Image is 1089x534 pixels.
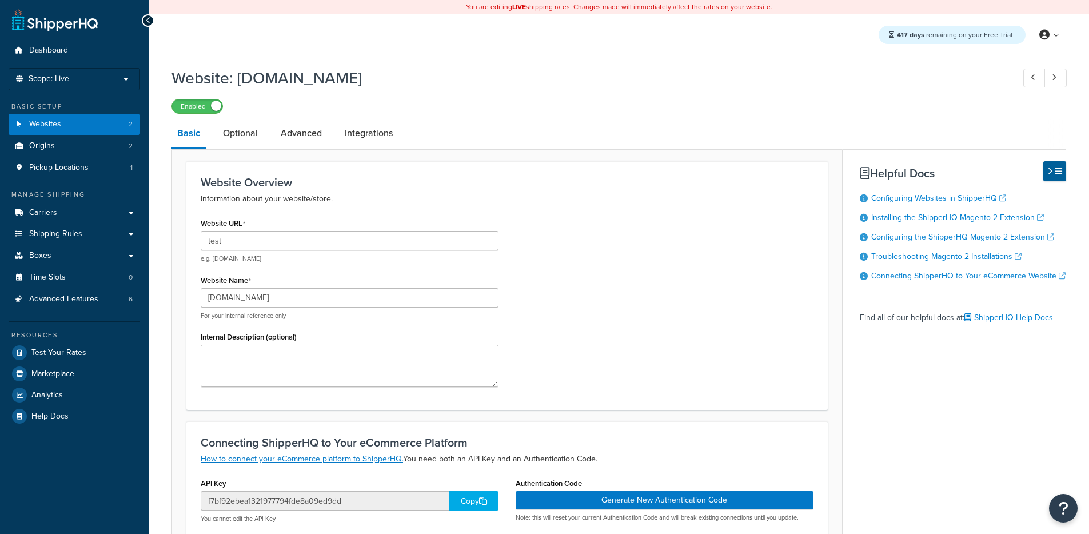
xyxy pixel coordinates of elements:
[9,385,140,405] a: Analytics
[29,208,57,218] span: Carriers
[516,479,582,488] label: Authentication Code
[9,289,140,310] li: Advanced Features
[860,301,1066,326] div: Find all of our helpful docs at:
[9,114,140,135] a: Websites2
[29,46,68,55] span: Dashboard
[31,390,63,400] span: Analytics
[1043,161,1066,181] button: Hide Help Docs
[29,294,98,304] span: Advanced Features
[130,163,133,173] span: 1
[1044,69,1067,87] a: Next Record
[9,267,140,288] li: Time Slots
[339,119,398,147] a: Integrations
[201,452,813,466] p: You need both an API Key and an Authentication Code.
[201,453,403,465] a: How to connect your eCommerce platform to ShipperHQ.
[9,267,140,288] a: Time Slots0
[172,99,222,113] label: Enabled
[871,270,1066,282] a: Connecting ShipperHQ to Your eCommerce Website
[897,30,1012,40] span: remaining on your Free Trial
[871,250,1022,262] a: Troubleshooting Magento 2 Installations
[9,136,140,157] li: Origins
[9,406,140,427] a: Help Docs
[275,119,328,147] a: Advanced
[9,102,140,111] div: Basic Setup
[129,273,133,282] span: 0
[860,167,1066,180] h3: Helpful Docs
[29,273,66,282] span: Time Slots
[9,190,140,200] div: Manage Shipping
[129,294,133,304] span: 6
[871,212,1044,224] a: Installing the ShipperHQ Magento 2 Extension
[201,254,498,263] p: e.g. [DOMAIN_NAME]
[449,491,498,511] div: Copy
[201,479,226,488] label: API Key
[201,276,251,285] label: Website Name
[29,141,55,151] span: Origins
[29,163,89,173] span: Pickup Locations
[201,333,297,341] label: Internal Description (optional)
[129,119,133,129] span: 2
[516,513,813,522] p: Note: this will reset your current Authentication Code and will break existing connections until ...
[201,312,498,320] p: For your internal reference only
[29,251,51,261] span: Boxes
[201,219,245,228] label: Website URL
[1049,494,1078,523] button: Open Resource Center
[29,229,82,239] span: Shipping Rules
[171,119,206,149] a: Basic
[9,157,140,178] a: Pickup Locations1
[9,289,140,310] a: Advanced Features6
[201,176,813,189] h3: Website Overview
[9,224,140,245] a: Shipping Rules
[9,202,140,224] a: Carriers
[129,141,133,151] span: 2
[1023,69,1046,87] a: Previous Record
[31,348,86,358] span: Test Your Rates
[31,369,74,379] span: Marketplace
[516,491,813,509] button: Generate New Authentication Code
[512,2,526,12] b: LIVE
[201,192,813,206] p: Information about your website/store.
[9,330,140,340] div: Resources
[9,342,140,363] a: Test Your Rates
[31,412,69,421] span: Help Docs
[29,74,69,84] span: Scope: Live
[201,436,813,449] h3: Connecting ShipperHQ to Your eCommerce Platform
[29,119,61,129] span: Websites
[9,245,140,266] a: Boxes
[201,515,498,523] p: You cannot edit the API Key
[171,67,1002,89] h1: Website: [DOMAIN_NAME]
[9,364,140,384] a: Marketplace
[9,136,140,157] a: Origins2
[871,192,1006,204] a: Configuring Websites in ShipperHQ
[897,30,924,40] strong: 417 days
[217,119,264,147] a: Optional
[9,157,140,178] li: Pickup Locations
[964,312,1053,324] a: ShipperHQ Help Docs
[9,40,140,61] a: Dashboard
[871,231,1054,243] a: Configuring the ShipperHQ Magento 2 Extension
[9,114,140,135] li: Websites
